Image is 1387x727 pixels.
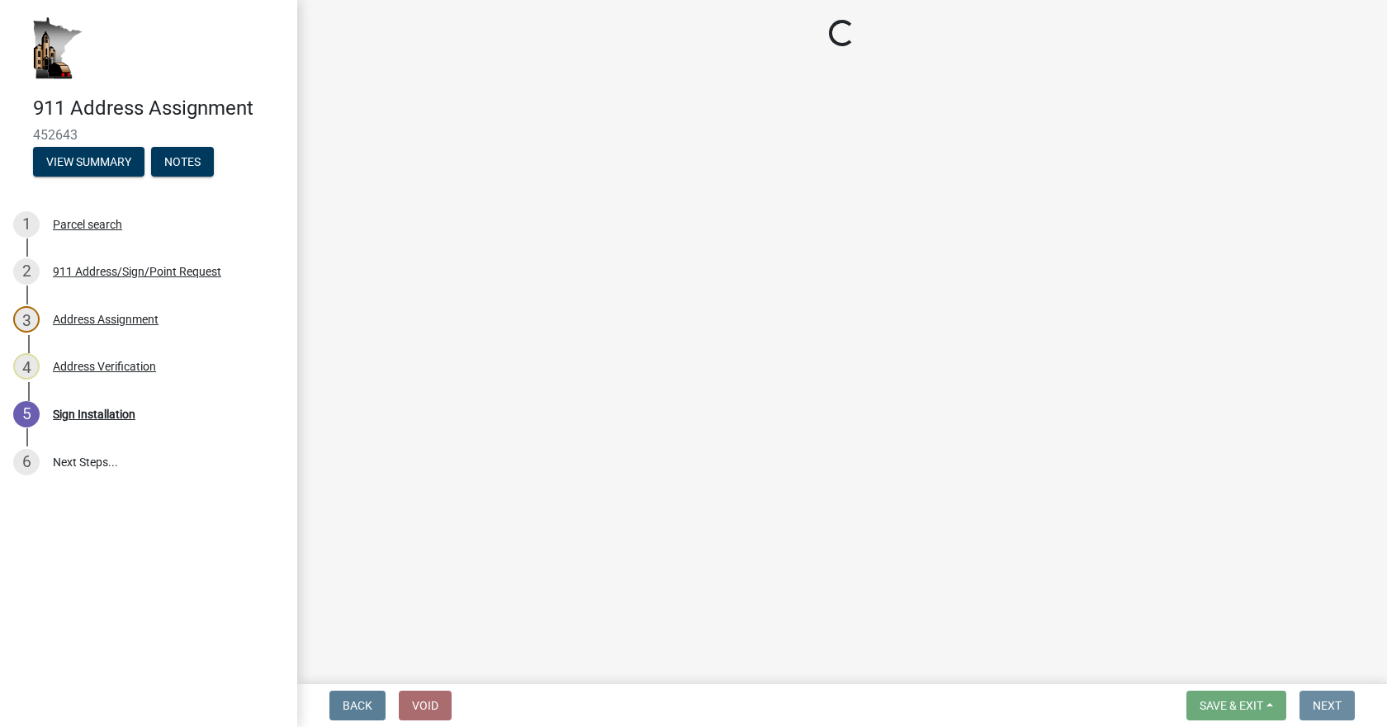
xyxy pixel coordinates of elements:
[151,156,214,169] wm-modal-confirm: Notes
[53,266,221,277] div: 911 Address/Sign/Point Request
[53,408,135,420] div: Sign Installation
[13,449,40,475] div: 6
[53,361,156,372] div: Address Verification
[1186,691,1286,720] button: Save & Exit
[53,314,159,325] div: Address Assignment
[13,306,40,333] div: 3
[1299,691,1355,720] button: Next
[399,691,452,720] button: Void
[13,401,40,427] div: 5
[1200,699,1263,712] span: Save & Exit
[1313,699,1342,712] span: Next
[33,97,284,120] h4: 911 Address Assignment
[13,258,40,285] div: 2
[53,219,122,230] div: Parcel search
[151,147,214,177] button: Notes
[33,147,144,177] button: View Summary
[33,127,264,143] span: 452643
[13,211,40,238] div: 1
[33,17,83,79] img: Houston County, Minnesota
[329,691,386,720] button: Back
[33,156,144,169] wm-modal-confirm: Summary
[343,699,372,712] span: Back
[13,353,40,380] div: 4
